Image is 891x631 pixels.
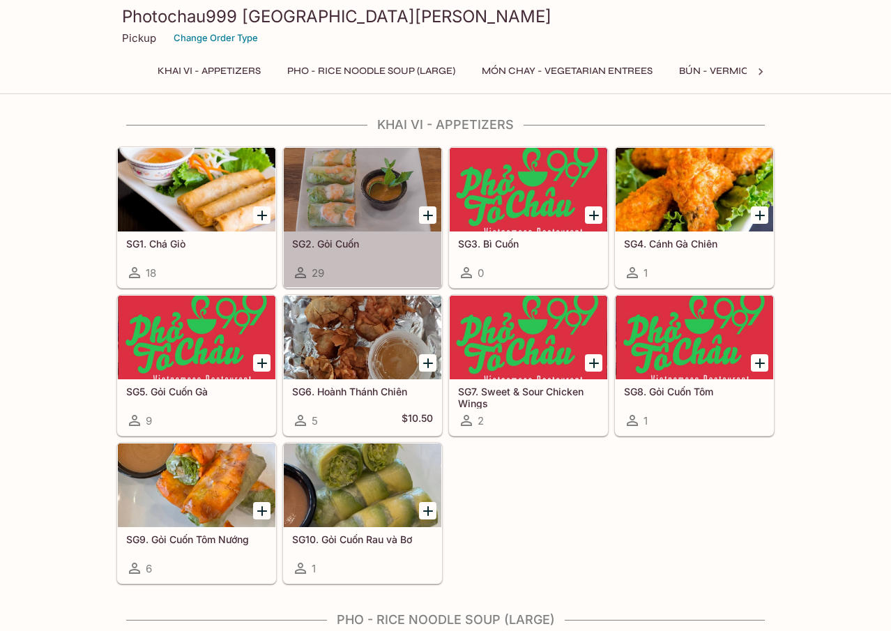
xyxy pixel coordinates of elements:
a: SG8. Gỏi Cuốn Tôm1 [615,295,774,436]
button: Add SG8. Gỏi Cuốn Tôm [751,354,768,372]
div: SG7. Sweet & Sour Chicken Wings [450,296,607,379]
span: 2 [478,414,484,427]
button: Add SG2. Gỏi Cuốn [419,206,436,224]
button: Add SG6. Hoành Thánh Chiên [419,354,436,372]
h5: SG10. Gỏi Cuốn Rau và Bơ [292,533,433,545]
a: SG2. Gỏi Cuốn29 [283,147,442,288]
span: 1 [643,266,648,280]
h5: SG4. Cánh Gà Chiên [624,238,765,250]
div: SG6. Hoành Thánh Chiên [284,296,441,379]
h5: SG2. Gỏi Cuốn [292,238,433,250]
span: 9 [146,414,152,427]
span: 29 [312,266,324,280]
span: 1 [312,562,316,575]
button: Add SG5. Gỏi Cuốn Gà [253,354,271,372]
div: SG5. Gỏi Cuốn Gà [118,296,275,379]
button: Add SG9. Gỏi Cuốn Tôm Nướng [253,502,271,519]
h5: SG6. Hoành Thánh Chiên [292,386,433,397]
a: SG1. Chá Giò18 [117,147,276,288]
div: SG2. Gỏi Cuốn [284,148,441,231]
button: Add SG7. Sweet & Sour Chicken Wings [585,354,602,372]
a: SG10. Gỏi Cuốn Rau và Bơ1 [283,443,442,584]
div: SG8. Gỏi Cuốn Tôm [616,296,773,379]
a: SG5. Gỏi Cuốn Gà9 [117,295,276,436]
button: BÚN - Vermicelli Noodles [671,61,826,81]
h5: SG8. Gỏi Cuốn Tôm [624,386,765,397]
button: Add SG1. Chá Giò [253,206,271,224]
span: 5 [312,414,318,427]
h4: Khai Vi - Appetizers [116,117,775,132]
button: Khai Vi - Appetizers [150,61,268,81]
span: 0 [478,266,484,280]
button: MÓN CHAY - Vegetarian Entrees [474,61,660,81]
h4: Pho - Rice Noodle Soup (Large) [116,612,775,628]
h5: SG3. Bì Cuốn [458,238,599,250]
h3: Photochau999 [GEOGRAPHIC_DATA][PERSON_NAME] [122,6,769,27]
button: Add SG4. Cánh Gà Chiên [751,206,768,224]
div: SG4. Cánh Gà Chiên [616,148,773,231]
button: Add SG10. Gỏi Cuốn Rau và Bơ [419,502,436,519]
h5: SG7. Sweet & Sour Chicken Wings [458,386,599,409]
span: 6 [146,562,152,575]
div: SG3. Bì Cuốn [450,148,607,231]
h5: SG5. Gỏi Cuốn Gà [126,386,267,397]
div: SG10. Gỏi Cuốn Rau và Bơ [284,443,441,527]
h5: SG9. Gỏi Cuốn Tôm Nướng [126,533,267,545]
h5: SG1. Chá Giò [126,238,267,250]
button: Pho - Rice Noodle Soup (Large) [280,61,463,81]
span: 18 [146,266,156,280]
div: SG9. Gỏi Cuốn Tôm Nướng [118,443,275,527]
a: SG4. Cánh Gà Chiên1 [615,147,774,288]
a: SG7. Sweet & Sour Chicken Wings2 [449,295,608,436]
h5: $10.50 [402,412,433,429]
a: SG3. Bì Cuốn0 [449,147,608,288]
a: SG9. Gỏi Cuốn Tôm Nướng6 [117,443,276,584]
a: SG6. Hoành Thánh Chiên5$10.50 [283,295,442,436]
button: Change Order Type [167,27,264,49]
div: SG1. Chá Giò [118,148,275,231]
span: 1 [643,414,648,427]
p: Pickup [122,31,156,45]
button: Add SG3. Bì Cuốn [585,206,602,224]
